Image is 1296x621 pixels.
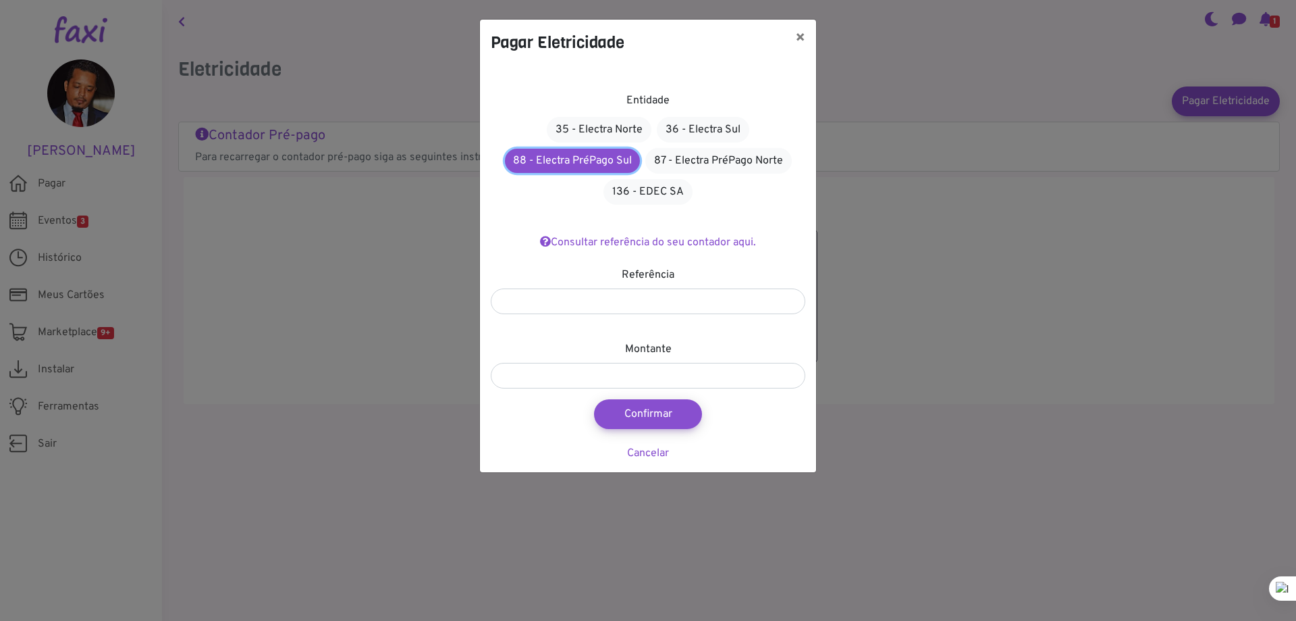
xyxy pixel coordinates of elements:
label: Referência [622,267,674,283]
button: Confirmar [594,399,702,429]
label: Montante [625,341,672,357]
a: Cancelar [627,447,669,460]
a: 136 - EDEC SA [603,179,693,205]
a: 87 - Electra PréPago Norte [645,148,792,174]
a: Consultar referência do seu contador aqui. [540,236,756,249]
h4: Pagar Eletricidade [491,30,624,55]
label: Entidade [626,93,670,109]
a: 88 - Electra PréPago Sul [505,149,640,173]
a: 35 - Electra Norte [547,117,651,143]
a: 36 - Electra Sul [657,117,749,143]
button: × [784,20,816,57]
